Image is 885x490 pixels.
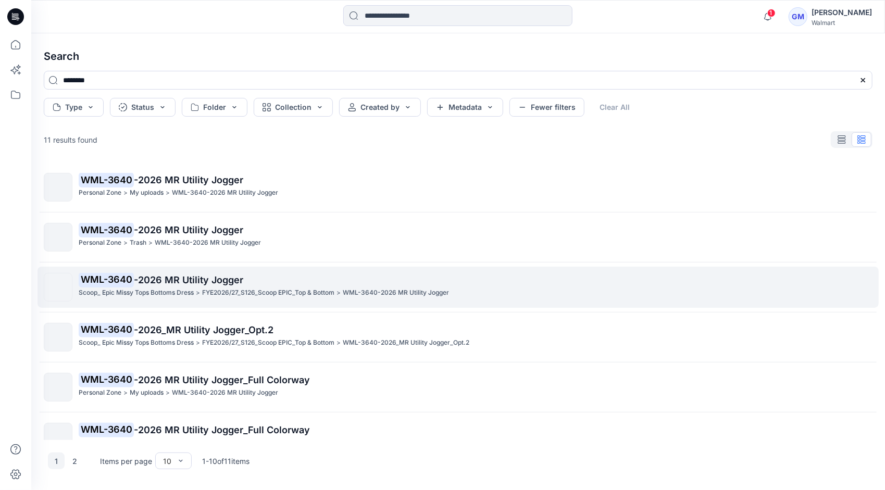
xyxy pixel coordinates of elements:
[343,337,469,348] p: WML-3640-2026_MR Utility Jogger_Opt.2
[38,317,879,358] a: WML-3640-2026_MR Utility Jogger_Opt.2Scoop_ Epic Missy Tops Bottoms Dress>FYE2026/27_S126_Scoop E...
[336,337,341,348] p: >
[79,422,134,437] mark: WML-3640
[427,98,503,117] button: Metadata
[172,187,278,198] p: WML-3640-2026 MR Utility Jogger
[166,187,170,198] p: >
[38,167,879,208] a: WML-3640-2026 MR Utility JoggerPersonal Zone>My uploads>WML-3640-2026 MR Utility Jogger
[38,417,879,458] a: WML-3640-2026 MR Utility Jogger_Full ColorwayPersonal Zone>Trash>WML-3640-2026 MR Utility Jogger
[123,387,128,398] p: >
[339,98,421,117] button: Created by
[166,387,170,398] p: >
[130,387,164,398] p: My uploads
[79,337,194,348] p: Scoop_ Epic Missy Tops Bottoms Dress
[134,324,273,335] span: -2026_MR Utility Jogger_Opt.2
[336,287,341,298] p: >
[134,274,243,285] span: -2026 MR Utility Jogger
[509,98,584,117] button: Fewer filters
[123,437,128,448] p: >
[134,374,310,385] span: -2026 MR Utility Jogger_Full Colorway
[38,367,879,408] a: WML-3640-2026 MR Utility Jogger_Full ColorwayPersonal Zone>My uploads>WML-3640-2026 MR Utility Jo...
[35,42,881,71] h4: Search
[148,237,153,248] p: >
[79,322,134,337] mark: WML-3640
[155,237,261,248] p: WML-3640-2026 MR Utility Jogger
[79,372,134,387] mark: WML-3640
[182,98,247,117] button: Folder
[196,287,200,298] p: >
[48,453,65,469] button: 1
[79,172,134,187] mark: WML-3640
[202,456,250,467] p: 1 - 10 of 11 items
[79,272,134,287] mark: WML-3640
[202,287,334,298] p: FYE2026/27_S126_Scoop EPIC_Top & Bottom
[196,337,200,348] p: >
[130,237,146,248] p: Trash
[254,98,333,117] button: Collection
[148,437,153,448] p: >
[134,174,243,185] span: -2026 MR Utility Jogger
[110,98,176,117] button: Status
[134,224,243,235] span: -2026 MR Utility Jogger
[130,187,164,198] p: My uploads
[79,222,134,237] mark: WML-3640
[343,287,449,298] p: WML-3640-2026 MR Utility Jogger
[172,387,278,398] p: WML-3640-2026 MR Utility Jogger
[123,237,128,248] p: >
[163,456,171,467] div: 10
[767,9,776,17] span: 1
[44,98,104,117] button: Type
[79,437,121,448] p: Personal Zone
[123,187,128,198] p: >
[79,387,121,398] p: Personal Zone
[44,134,97,145] p: 11 results found
[202,337,334,348] p: FYE2026/27_S126_Scoop EPIC_Top & Bottom
[789,7,807,26] div: GM
[134,424,310,435] span: -2026 MR Utility Jogger_Full Colorway
[67,453,83,469] button: 2
[38,267,879,308] a: WML-3640-2026 MR Utility JoggerScoop_ Epic Missy Tops Bottoms Dress>FYE2026/27_S126_Scoop EPIC_To...
[79,287,194,298] p: Scoop_ Epic Missy Tops Bottoms Dress
[812,19,872,27] div: Walmart
[812,6,872,19] div: [PERSON_NAME]
[79,237,121,248] p: Personal Zone
[79,187,121,198] p: Personal Zone
[155,437,261,448] p: WML-3640-2026 MR Utility Jogger
[130,437,146,448] p: Trash
[38,217,879,258] a: WML-3640-2026 MR Utility JoggerPersonal Zone>Trash>WML-3640-2026 MR Utility Jogger
[100,456,152,467] p: Items per page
